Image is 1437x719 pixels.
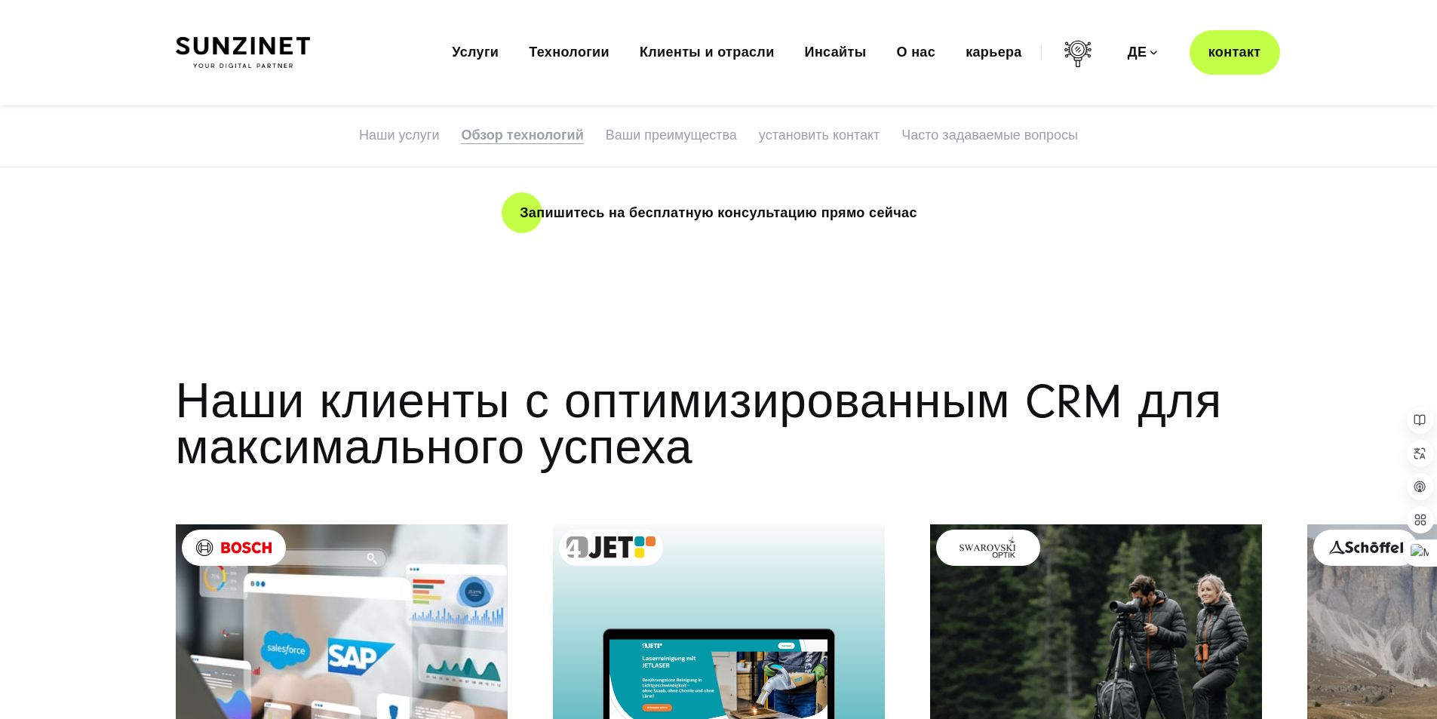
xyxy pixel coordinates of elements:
a: Технологии [529,45,609,60]
font: Запишитесь на бесплатную консультацию прямо сейчас [520,205,917,221]
a: Ваши преимущества [606,128,737,143]
font: де [1128,45,1147,60]
a: контакт [1190,30,1280,75]
a: Запишитесь на бесплатную консультацию прямо сейчас [502,190,935,235]
img: Логотип Swarovski optic - Логотип клиента - Агентство по консалтингу и внедрению Salesforce B2B-C... [950,536,1026,560]
font: Наши клиенты с оптимизированным CRM для максимального успеха [176,375,1222,475]
a: О нас [896,45,935,60]
a: Услуги [452,45,499,60]
img: Логотип клиента 4 Насыщенно-чёрный/цветной — Цифровое агентство SUNZINET [567,536,656,558]
img: SUNZINET — цифровое агентство полного цикла [176,37,310,69]
img: logo_schoeffel-2 [1328,539,1403,556]
a: Инсайты [805,45,867,60]
a: установить контакт [759,128,880,143]
a: Клиенты и отрасли [640,45,775,60]
a: Обзор технологий [461,128,583,143]
a: карьера [966,45,1022,60]
font: контакт [1208,45,1261,60]
img: Bosch Digital - Клиент SUNZINET - Цифровое агентство по автоматизации процессов и системной интег... [196,539,272,556]
a: Часто задаваемые вопросы [901,128,1078,143]
a: Наши услуги [359,128,439,143]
